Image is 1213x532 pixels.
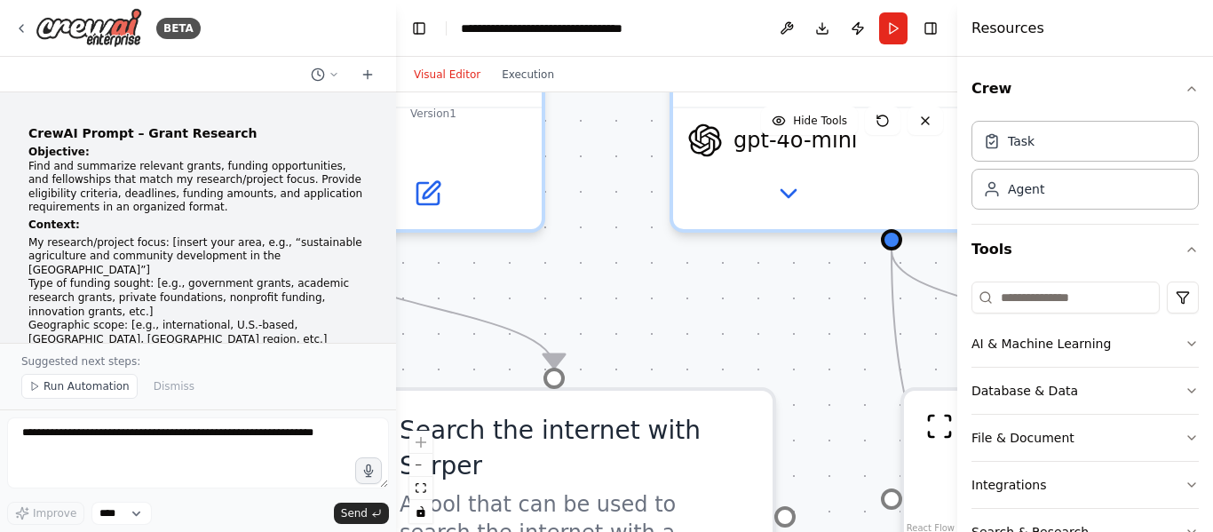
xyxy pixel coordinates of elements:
[341,506,368,520] span: Send
[28,124,368,142] h3: CrewAI Prompt – Grant Research
[44,379,130,393] span: Run Automation
[971,64,1199,114] button: Crew
[733,126,858,155] span: gpt-4o-mini
[145,374,203,399] button: Dismiss
[971,462,1199,508] button: Integrations
[793,114,847,128] span: Hide Tools
[1008,132,1035,150] div: Task
[400,412,751,483] div: Search the internet with Serper
[21,354,375,369] p: Suggested next steps:
[36,8,142,48] img: Logo
[461,20,622,37] nav: breadcrumb
[410,107,456,121] div: Version 1
[918,16,943,41] button: Hide right sidebar
[1008,180,1044,198] div: Agent
[353,64,382,85] button: Start a new chat
[28,319,368,346] li: Geographic scope: [e.g., international, U.S.-based, [GEOGRAPHIC_DATA], [GEOGRAPHIC_DATA] region, ...
[28,218,80,231] strong: Context:
[28,146,90,158] strong: Objective:
[409,431,432,523] div: React Flow controls
[971,225,1199,274] button: Tools
[33,506,76,520] span: Improve
[895,172,1096,215] button: Open in side panel
[409,454,432,477] button: zoom out
[21,374,138,399] button: Run Automation
[28,146,368,215] p: Find and summarize relevant grants, funding opportunities, and fellowships that match my research...
[334,503,389,524] button: Send
[971,415,1199,461] button: File & Document
[971,321,1199,367] button: AI & Machine Learning
[971,18,1044,39] h4: Resources
[305,250,572,368] g: Edge from 8f7c3b7d-c66e-4857-ade9-faf2da837757 to 97770cae-0971-46d0-9b99-3f8ecdbe0cb5
[403,64,491,85] button: Visual Editor
[407,16,432,41] button: Hide left sidebar
[304,64,346,85] button: Switch to previous chat
[971,368,1199,414] button: Database & Data
[28,277,368,319] li: Type of funding sought: [e.g., government grants, academic research grants, private foundations, ...
[761,107,858,135] button: Hide Tools
[491,64,565,85] button: Execution
[154,379,194,393] span: Dismiss
[925,412,954,441] img: ScrapeWebsiteTool
[156,18,201,39] div: BETA
[7,502,84,525] button: Improve
[327,172,527,215] button: Open in side panel
[355,457,382,484] button: Click to speak your automation idea
[971,114,1199,224] div: Crew
[409,500,432,523] button: toggle interactivity
[28,236,368,278] li: My research/project focus: [insert your area, e.g., “sustainable agriculture and community develo...
[409,477,432,500] button: fit view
